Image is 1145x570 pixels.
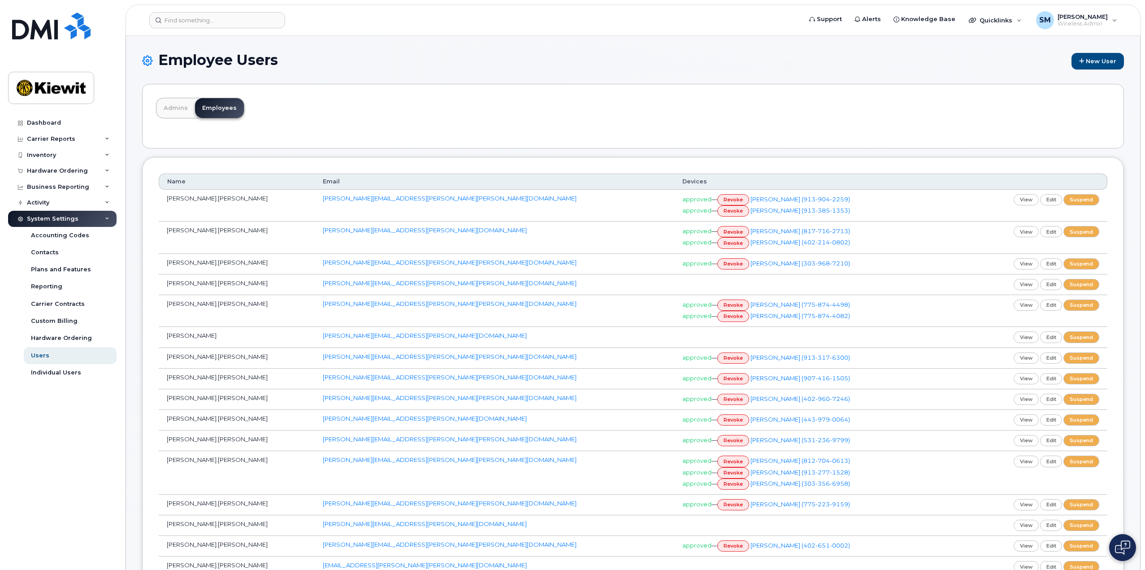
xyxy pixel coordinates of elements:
[682,436,711,444] span: approved
[750,436,850,444] a: [PERSON_NAME] (531-236-9799)
[682,207,711,214] span: approved
[1063,435,1099,446] a: suspend
[1014,394,1039,405] a: view
[1040,394,1063,405] a: edit
[674,495,972,515] td: —
[323,541,577,548] a: [PERSON_NAME][EMAIL_ADDRESS][PERSON_NAME][PERSON_NAME][DOMAIN_NAME]
[323,456,577,463] a: [PERSON_NAME][EMAIL_ADDRESS][PERSON_NAME][PERSON_NAME][DOMAIN_NAME]
[674,348,972,369] td: —
[750,353,850,361] a: [PERSON_NAME] (913-317-6300)
[750,301,850,308] a: [PERSON_NAME] (775-874-4498)
[750,457,850,464] a: [PERSON_NAME] (812-704-0613)
[1014,456,1039,467] a: view
[1014,520,1039,531] a: view
[682,301,711,308] span: approved
[717,258,749,270] a: revoke
[1063,194,1099,205] a: suspend
[1040,194,1063,205] a: edit
[1014,331,1039,343] a: view
[717,311,749,322] a: revoke
[159,536,315,557] td: [PERSON_NAME].[PERSON_NAME]
[674,254,972,274] td: —
[323,332,527,339] a: [PERSON_NAME][EMAIL_ADDRESS][PERSON_NAME][DOMAIN_NAME]
[195,98,244,118] a: Employees
[750,227,850,235] a: [PERSON_NAME] (817-716-2713)
[323,520,527,527] a: [PERSON_NAME][EMAIL_ADDRESS][PERSON_NAME][DOMAIN_NAME]
[682,469,711,476] span: approved
[750,260,850,267] a: [PERSON_NAME] (303-968-7210)
[159,410,315,431] td: [PERSON_NAME].[PERSON_NAME]
[1115,540,1130,555] img: Open chat
[682,312,711,319] span: approved
[682,196,711,203] span: approved
[750,207,850,214] a: [PERSON_NAME] (913-385-1353)
[674,295,972,327] td: — —
[156,98,195,118] a: Admins
[323,195,577,202] a: [PERSON_NAME][EMAIL_ADDRESS][PERSON_NAME][PERSON_NAME][DOMAIN_NAME]
[717,435,749,446] a: revoke
[1040,331,1063,343] a: edit
[159,174,315,190] th: Name
[1040,300,1063,311] a: edit
[1014,258,1039,270] a: view
[1063,414,1099,426] a: suspend
[1063,352,1099,364] a: suspend
[1014,414,1039,426] a: view
[1063,258,1099,270] a: suspend
[159,389,315,410] td: [PERSON_NAME].[PERSON_NAME]
[323,300,577,307] a: [PERSON_NAME][EMAIL_ADDRESS][PERSON_NAME][PERSON_NAME][DOMAIN_NAME]
[682,416,711,423] span: approved
[159,295,315,327] td: [PERSON_NAME].[PERSON_NAME]
[750,395,850,402] a: [PERSON_NAME] (402-960-7246)
[159,254,315,274] td: [PERSON_NAME].[PERSON_NAME]
[682,395,711,402] span: approved
[717,205,749,217] a: revoke
[750,469,850,476] a: [PERSON_NAME] (913-277-1528)
[674,222,972,253] td: — —
[674,389,972,410] td: —
[1063,394,1099,405] a: suspend
[159,190,315,222] td: [PERSON_NAME].[PERSON_NAME]
[323,394,577,401] a: [PERSON_NAME][EMAIL_ADDRESS][PERSON_NAME][PERSON_NAME][DOMAIN_NAME]
[159,369,315,389] td: [PERSON_NAME].[PERSON_NAME]
[682,374,711,382] span: approved
[159,274,315,295] td: [PERSON_NAME].[PERSON_NAME]
[682,542,711,549] span: approved
[1014,373,1039,384] a: view
[1040,226,1063,237] a: edit
[717,456,749,467] a: revoke
[750,542,850,549] a: [PERSON_NAME] (402-651-0002)
[1040,499,1063,510] a: edit
[142,52,1124,70] h1: Employee Users
[1014,499,1039,510] a: view
[674,174,972,190] th: Devices
[674,369,972,389] td: —
[1063,540,1099,552] a: suspend
[1014,540,1039,552] a: view
[1014,300,1039,311] a: view
[717,479,749,490] a: revoke
[750,480,850,487] a: [PERSON_NAME] (303-356-6958)
[1063,373,1099,384] a: suspend
[323,353,577,360] a: [PERSON_NAME][EMAIL_ADDRESS][PERSON_NAME][PERSON_NAME][DOMAIN_NAME]
[717,540,749,552] a: revoke
[717,414,749,426] a: revoke
[1063,331,1099,343] a: suspend
[750,374,850,382] a: [PERSON_NAME] (907-416-1505)
[159,451,315,495] td: [PERSON_NAME].[PERSON_NAME]
[1063,279,1099,290] a: suspend
[750,239,850,246] a: [PERSON_NAME] (402-214-0802)
[674,410,972,431] td: —
[674,451,972,495] td: — — —
[1040,414,1063,426] a: edit
[323,259,577,266] a: [PERSON_NAME][EMAIL_ADDRESS][PERSON_NAME][PERSON_NAME][DOMAIN_NAME]
[159,327,315,348] td: [PERSON_NAME]
[682,260,711,267] span: approved
[717,394,749,405] a: revoke
[717,373,749,384] a: revoke
[1040,352,1063,364] a: edit
[1063,520,1099,531] a: suspend
[323,500,577,507] a: [PERSON_NAME][EMAIL_ADDRESS][PERSON_NAME][PERSON_NAME][DOMAIN_NAME]
[159,431,315,451] td: [PERSON_NAME].[PERSON_NAME]
[682,227,711,235] span: approved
